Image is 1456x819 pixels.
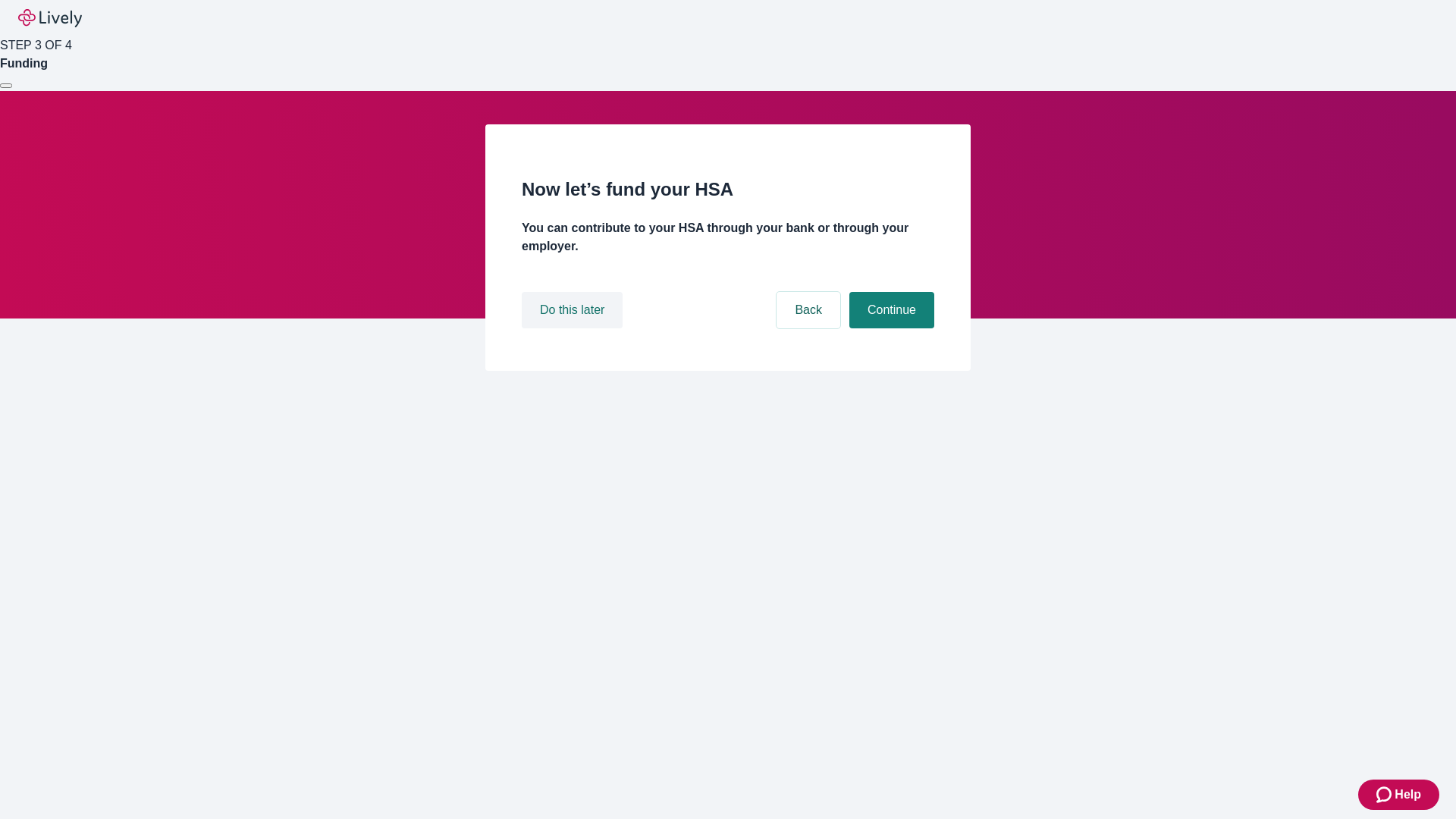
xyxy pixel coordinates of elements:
[522,292,623,328] button: Do this later
[18,9,82,27] img: Lively
[1358,780,1439,810] button: Zendesk support iconHelp
[777,292,840,328] button: Back
[1376,786,1395,804] svg: Zendesk support icon
[522,176,934,203] h2: Now let’s fund your HSA
[1395,786,1421,804] span: Help
[849,292,934,328] button: Continue
[522,219,934,256] h4: You can contribute to your HSA through your bank or through your employer.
